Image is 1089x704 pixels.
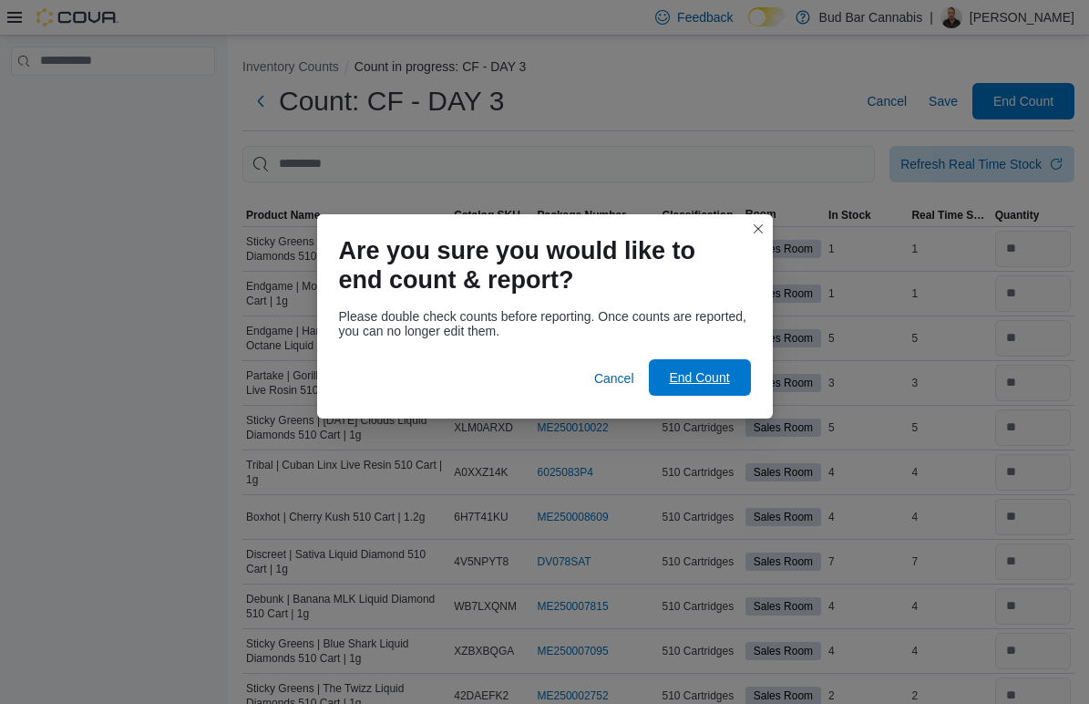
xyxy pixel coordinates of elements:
[587,360,642,397] button: Cancel
[339,309,751,338] div: Please double check counts before reporting. Once counts are reported, you can no longer edit them.
[747,218,769,240] button: Closes this modal window
[649,359,751,396] button: End Count
[339,236,736,295] h1: Are you sure you would like to end count & report?
[669,368,729,387] span: End Count
[594,369,634,388] span: Cancel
